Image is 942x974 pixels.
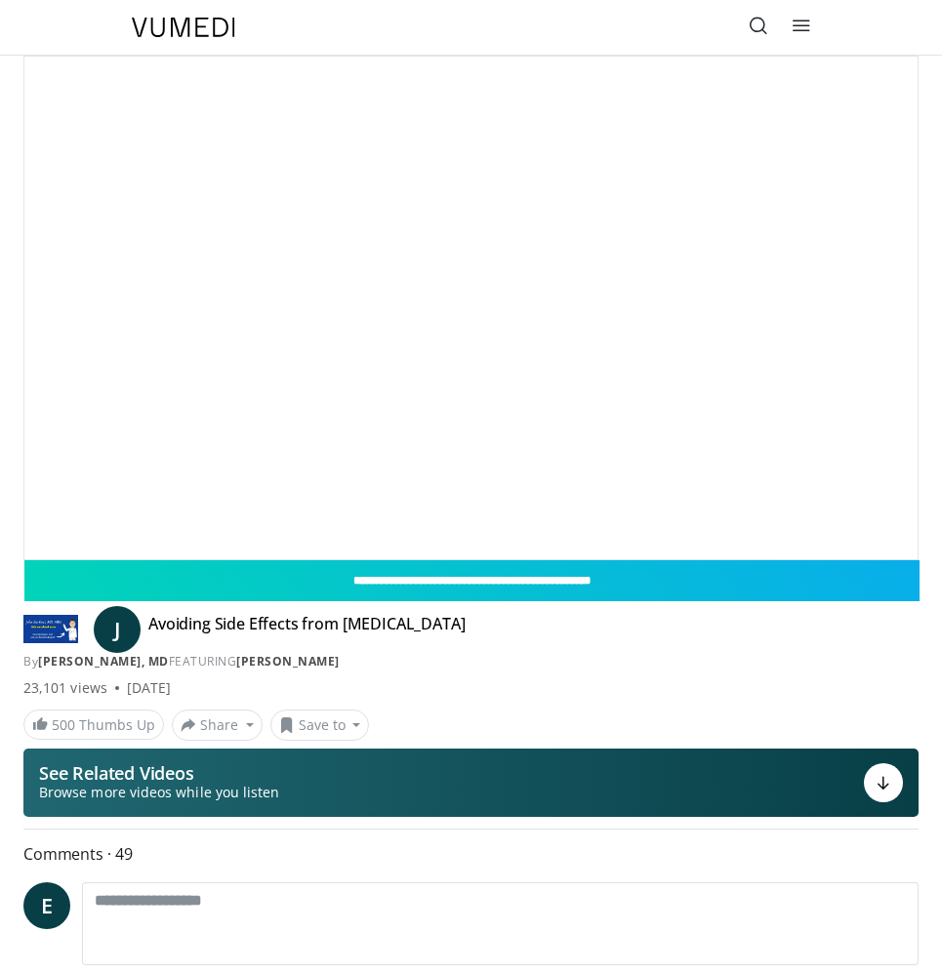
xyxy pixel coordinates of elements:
a: [PERSON_NAME] [236,653,340,670]
img: VuMedi Logo [132,18,235,37]
p: See Related Videos [39,763,279,783]
div: [DATE] [127,678,171,698]
a: 500 Thumbs Up [23,710,164,740]
img: John Barbieri, MD [23,614,78,645]
video-js: Video Player [24,57,918,559]
h4: Avoiding Side Effects from [MEDICAL_DATA] [148,614,465,645]
div: By FEATURING [23,653,919,670]
button: Share [172,710,263,741]
a: J [94,606,141,653]
span: Browse more videos while you listen [39,783,279,802]
span: Comments 49 [23,841,919,867]
button: Save to [270,710,370,741]
button: See Related Videos Browse more videos while you listen [23,749,919,817]
a: E [23,882,70,929]
span: 500 [52,715,75,734]
a: [PERSON_NAME], MD [38,653,169,670]
span: 23,101 views [23,678,107,698]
